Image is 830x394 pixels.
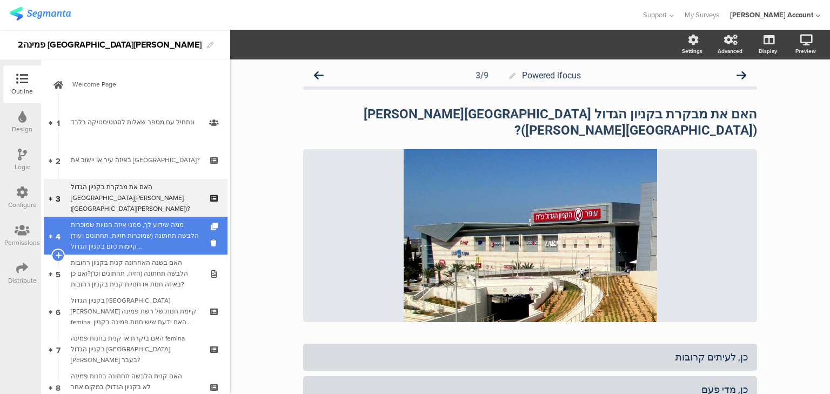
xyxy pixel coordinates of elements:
span: 7 [56,343,61,355]
span: Support [643,10,667,20]
div: האם בשנה האחרונה קנית בקניון רחובות הלבשה תחתונה (חזיה, תחתונים וכו')?ואם כן באיזה חנות או חנויות... [71,257,200,290]
div: האם ביקרת או קנית בחנות פמינה femina בקניון הגדול פתח תקווה בעבר? [71,333,200,365]
span: 2 [56,154,61,166]
i: Duplicate [211,223,220,230]
span: 4 [56,230,61,242]
a: 3 האם את מבקרת בקניון הגדול [GEOGRAPHIC_DATA][PERSON_NAME] ([GEOGRAPHIC_DATA][PERSON_NAME])? [44,179,227,217]
div: באיזה עיר או יישוב את גרה? [71,155,200,165]
img: האם את מבקרת בקניון הגדול פתח תקווה (קניון אובנת)? cover image [404,149,657,322]
div: Display [759,47,777,55]
i: Delete [211,238,220,248]
span: 6 [56,305,61,317]
span: 1 [57,116,60,128]
div: האם את מבקרת בקניון הגדול פתח תקווה (קניון אובנת)? [71,182,200,214]
span: 3 [56,192,61,204]
span: 8 [56,381,61,393]
div: ממה שידוע לך, סמני איזה חנויות שמוכרות הלבשה תחתונה (שמוכרות חזיות, תחתונים ועוד) קיימות כיום בקנ... [71,219,200,252]
div: Distribute [8,276,37,285]
div: Preview [795,47,816,55]
a: 7 האם ביקרת או קנית בחנות פמינה femina בקניון הגדול [GEOGRAPHIC_DATA][PERSON_NAME] בעבר? [44,330,227,368]
div: Configure [8,200,37,210]
a: 4 ממה שידוע לך, סמני איזה חנויות שמוכרות הלבשה תחתונה (שמוכרות חזיות, תחתונים ועוד) קיימות כיום ב... [44,217,227,255]
a: 2 באיזה עיר או יישוב את [GEOGRAPHIC_DATA]? [44,141,227,179]
span: 5 [56,268,61,279]
span: Powered ifocus [522,70,581,81]
a: 6 בקניון הגדול [GEOGRAPHIC_DATA][PERSON_NAME] קיימת חנות של רשת פמינה femina. האם ידעת שיש חנות פ... [44,292,227,330]
div: כן, לעיתים קרובות [312,351,748,363]
div: Settings [682,47,702,55]
div: 3/9 [476,70,488,81]
div: ונתחיל עם מספר שאלות לסטטיסטיקה בלבד [71,117,200,128]
div: 2פמינה [GEOGRAPHIC_DATA][PERSON_NAME] [18,36,202,54]
a: 5 האם בשנה האחרונה קנית בקניון רחובות הלבשה תחתונה (חזיה, תחתונים וכו')?ואם כן באיזה חנות או חנוי... [44,255,227,292]
div: [PERSON_NAME] Account [730,10,813,20]
div: בקניון הגדול פתח תקווה קיימת חנות של רשת פמינה femina. האם ידעת שיש חנות פמינה בקניון הגדול פתח ת... [71,295,200,328]
a: Welcome Page [44,65,227,103]
div: Advanced [718,47,742,55]
div: Design [12,124,32,134]
img: segmanta logo [10,7,71,21]
span: Welcome Page [72,79,211,90]
div: Permissions [4,238,40,248]
div: Outline [11,86,33,96]
div: Logic [15,162,30,172]
a: 1 ונתחיל עם מספר שאלות לסטטיסטיקה בלבד [44,103,227,141]
strong: האם את מבקרת בקניון הגדול [GEOGRAPHIC_DATA][PERSON_NAME] ([GEOGRAPHIC_DATA][PERSON_NAME])? [364,106,757,138]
